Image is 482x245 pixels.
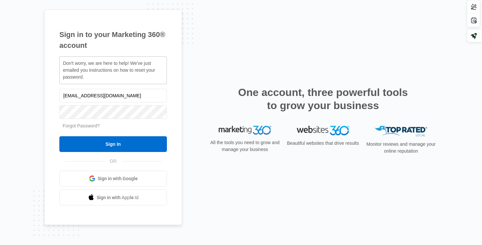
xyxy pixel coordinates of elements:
[286,140,360,147] p: Beautiful websites that drive results
[59,29,167,51] h1: Sign in to your Marketing 360® account
[59,190,167,205] a: Sign in with Apple Id
[63,123,100,128] a: Forgot Password?
[97,194,139,201] span: Sign in with Apple Id
[59,171,167,186] a: Sign in with Google
[59,89,167,103] input: Email
[364,141,438,155] p: Monitor reviews and manage your online reputation
[236,86,410,112] h2: One account, three powerful tools to grow your business
[219,126,271,135] img: Marketing 360
[59,136,167,152] input: Sign In
[63,61,155,80] span: Don't worry, we are here to help! We've just emailed you instructions on how to reset your password.
[297,126,349,135] img: Websites 360
[98,175,138,182] span: Sign in with Google
[375,126,427,137] img: Top Rated Local
[105,158,121,165] span: OR
[208,139,282,153] p: All the tools you need to grow and manage your business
